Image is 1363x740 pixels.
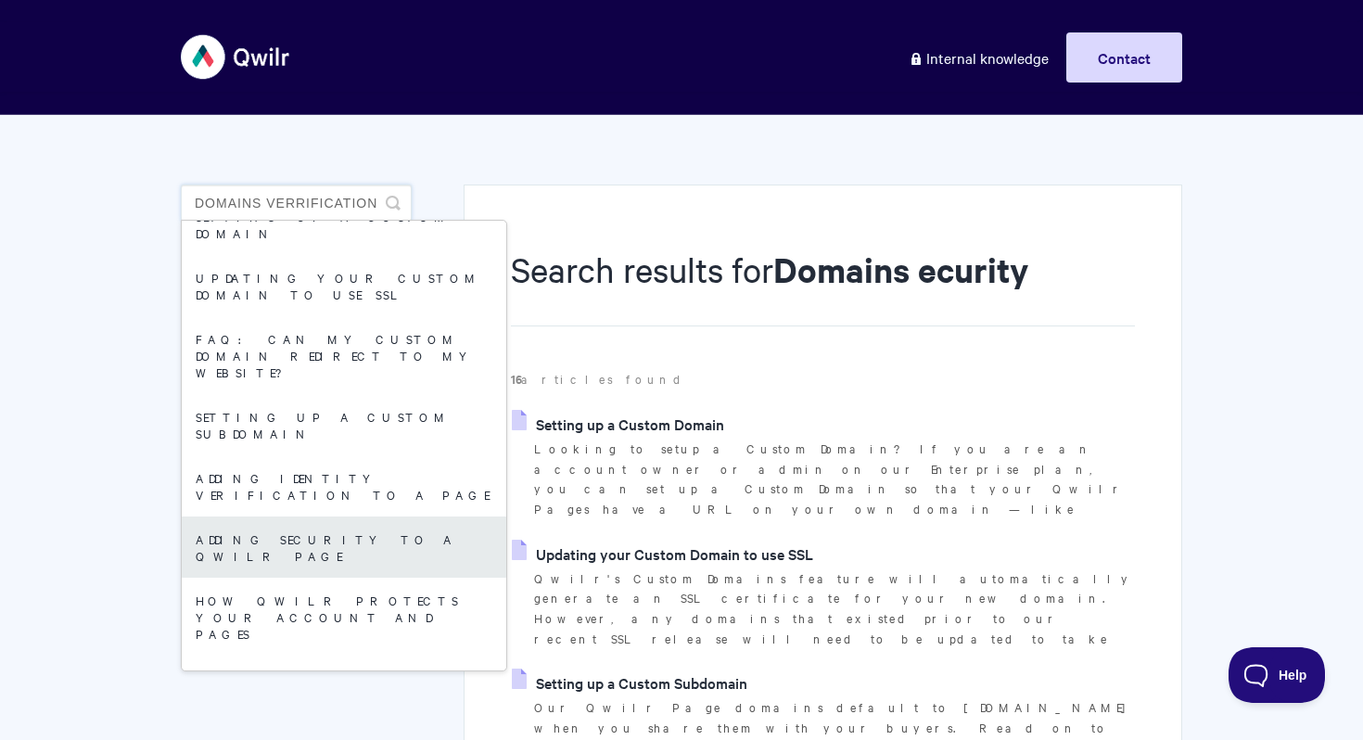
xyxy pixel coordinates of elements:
a: FAQ: Can my custom domain redirect to my website? [182,316,506,394]
a: Setting up a Custom Domain [182,194,506,255]
iframe: Toggle Customer Support [1229,647,1326,703]
a: Contact [1066,32,1182,83]
a: Setting up a Custom Subdomain [182,394,506,455]
a: Adding Identity Verification to a Page [182,455,506,517]
a: Internal knowledge [895,32,1063,83]
a: Adding security to a Qwilr Page [182,517,506,578]
img: Qwilr Help Center [181,22,291,92]
a: Setting up a Custom Subdomain [512,669,747,696]
p: Looking to setup a Custom Domain? If you are an account owner or admin on our Enterprise plan, yo... [534,439,1135,519]
p: articles found [511,369,1135,389]
a: Updating your Custom Domain to use SSL [182,255,506,316]
h1: Search results for [511,246,1135,326]
p: Qwilr's Custom Domains feature will automatically generate an SSL certificate for your new domain... [534,568,1135,649]
a: How Qwilr Protects Your Account and Pages [182,578,506,656]
a: Qwilr's Onboarding Guide [182,656,506,717]
strong: 16 [511,370,521,388]
a: Setting up a Custom Domain [512,410,724,438]
a: Updating your Custom Domain to use SSL [512,540,813,568]
strong: Domains ecurity [773,247,1028,292]
input: Search [181,185,412,222]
